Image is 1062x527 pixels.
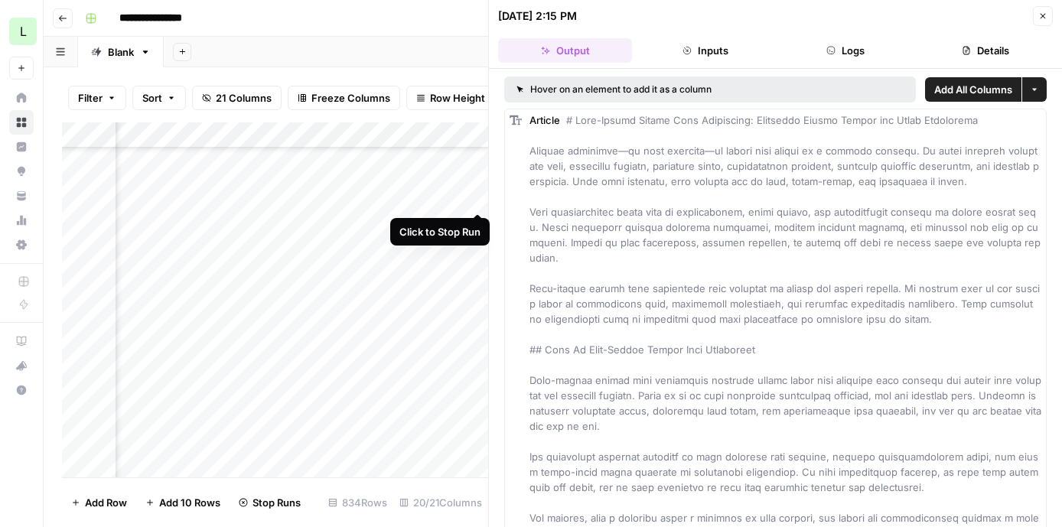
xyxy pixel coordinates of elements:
[78,37,164,67] a: Blank
[142,90,162,106] span: Sort
[192,86,282,110] button: 21 Columns
[62,490,136,515] button: Add Row
[406,86,495,110] button: Row Height
[9,159,34,184] a: Opportunities
[934,82,1012,97] span: Add All Columns
[85,495,127,510] span: Add Row
[68,86,126,110] button: Filter
[9,329,34,353] a: AirOps Academy
[498,8,577,24] div: [DATE] 2:15 PM
[252,495,301,510] span: Stop Runs
[311,90,390,106] span: Freeze Columns
[9,135,34,159] a: Insights
[78,90,103,106] span: Filter
[108,44,134,60] div: Blank
[159,495,220,510] span: Add 10 Rows
[529,114,560,126] span: Article
[20,22,27,41] span: L
[9,184,34,208] a: Your Data
[9,86,34,110] a: Home
[9,233,34,257] a: Settings
[498,38,632,63] button: Output
[393,490,488,515] div: 20/21 Columns
[638,38,772,63] button: Inputs
[399,224,481,239] div: Click to Stop Run
[132,86,186,110] button: Sort
[216,90,272,106] span: 21 Columns
[516,83,808,96] div: Hover on an element to add it as a column
[230,490,310,515] button: Stop Runs
[322,490,393,515] div: 834 Rows
[430,90,485,106] span: Row Height
[9,353,34,378] button: What's new?
[9,378,34,402] button: Help + Support
[9,110,34,135] a: Browse
[288,86,400,110] button: Freeze Columns
[919,38,1053,63] button: Details
[10,354,33,377] div: What's new?
[136,490,230,515] button: Add 10 Rows
[925,77,1021,102] button: Add All Columns
[9,208,34,233] a: Usage
[779,38,913,63] button: Logs
[9,12,34,50] button: Workspace: Lob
